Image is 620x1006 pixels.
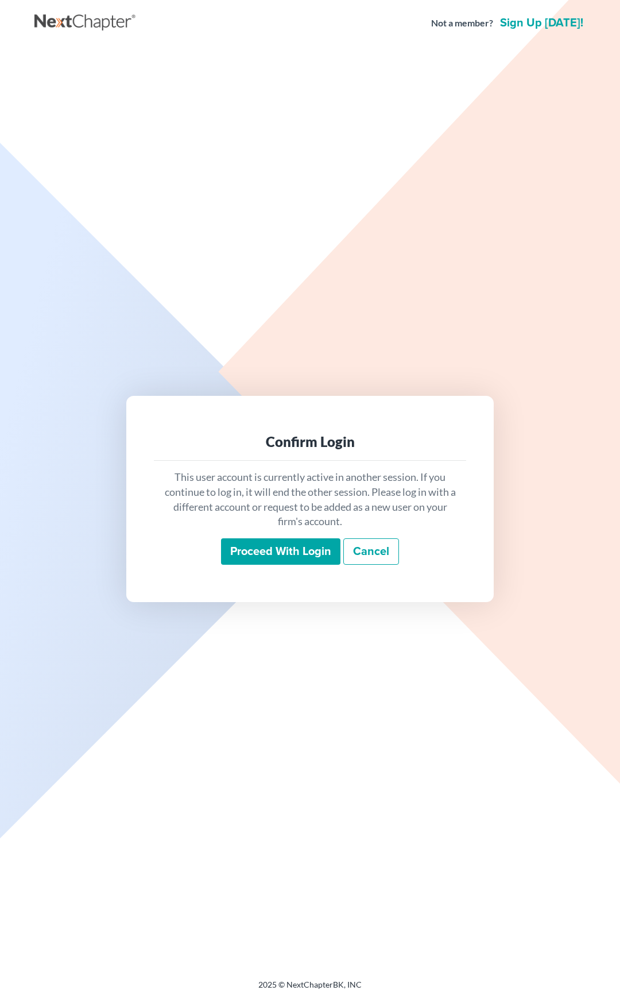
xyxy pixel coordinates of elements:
strong: Not a member? [431,17,493,30]
div: 2025 © NextChapterBK, INC [34,979,586,1000]
a: Cancel [343,538,399,565]
a: Sign up [DATE]! [498,17,586,29]
p: This user account is currently active in another session. If you continue to log in, it will end ... [163,470,457,529]
div: Confirm Login [163,433,457,451]
input: Proceed with login [221,538,340,565]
